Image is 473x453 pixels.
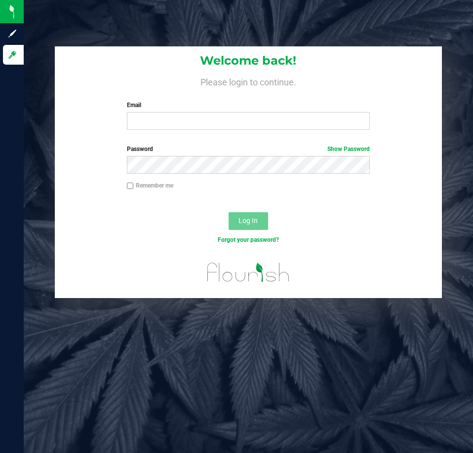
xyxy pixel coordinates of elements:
a: Forgot your password? [218,236,279,243]
input: Remember me [127,183,134,189]
button: Log In [229,212,268,230]
inline-svg: Log in [7,50,17,60]
span: Password [127,146,153,152]
label: Email [127,101,370,110]
a: Show Password [327,146,370,152]
h1: Welcome back! [55,54,441,67]
h4: Please login to continue. [55,75,441,87]
img: flourish_logo.svg [200,255,297,290]
inline-svg: Sign up [7,29,17,38]
label: Remember me [127,181,173,190]
span: Log In [238,217,258,225]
